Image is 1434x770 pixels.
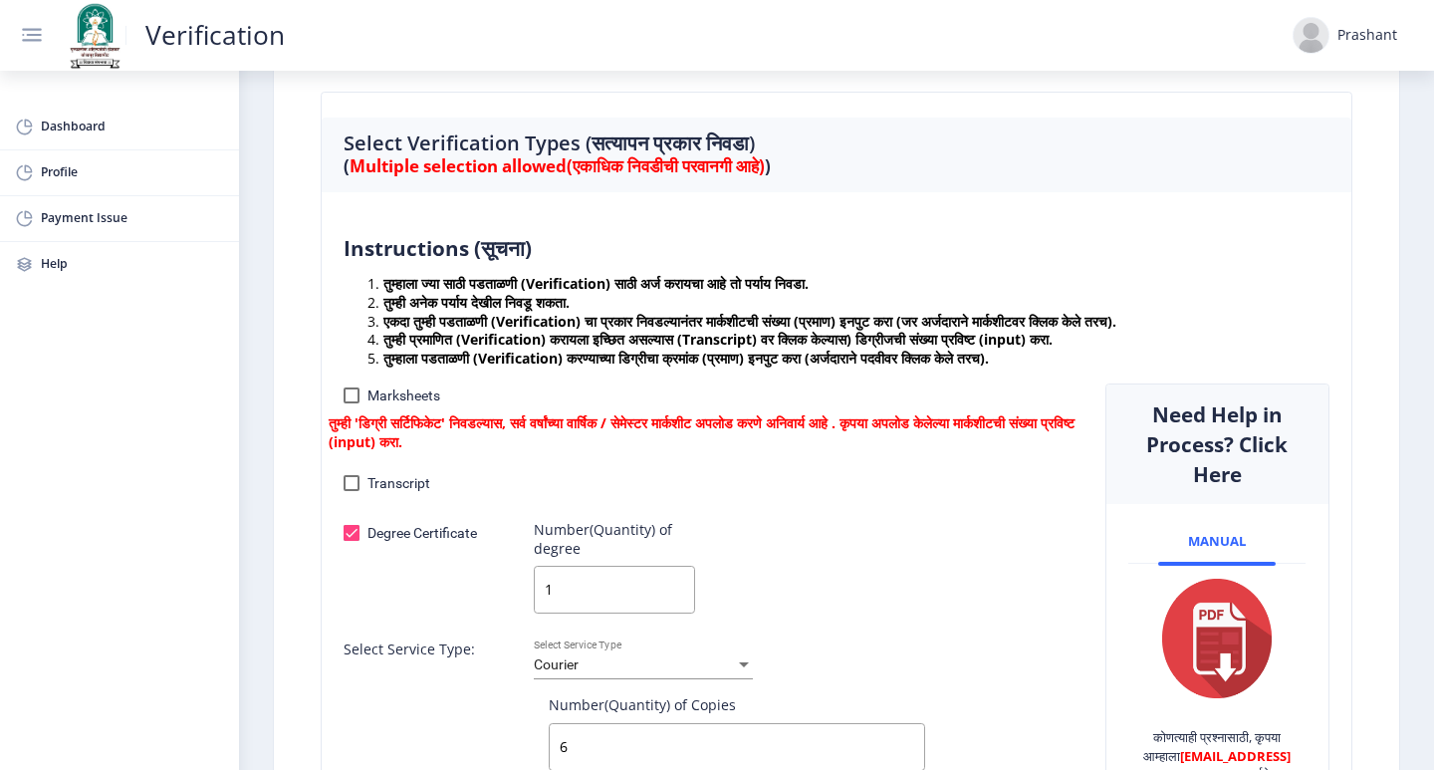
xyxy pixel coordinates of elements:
b: एकदा तुम्ही पडताळणी (Verification) चा प्रकार निवडल्यानंतर मार्कशीटची संख्या (प्रमाण) इनपुट करा (ज... [383,312,1116,331]
span: Manual [1188,534,1246,549]
b: तुम्हाला ज्या साठी पडताळणी (Verification) साठी अर्ज करायचा आहे तो पर्याय निवडा. [383,274,809,293]
img: solapur_logo.png [64,1,125,71]
h6: ( ) [344,155,1329,178]
b: तुम्ही प्रमाणित (Verification) करायला इच्छित असल्यास (Transcript) वर क्लिक केल्यास) डिग्रीजची संख... [383,330,1053,349]
span: Transcript [367,471,430,495]
label: Number(Quantity) of degree [534,521,694,559]
span: Dashboard [41,116,224,138]
div: Prashant [1337,26,1397,45]
h5: Need Help in Process? Click Here [1128,399,1306,489]
b: तुम्ही अनेक पर्याय देखील निवडू शकता. [383,293,570,312]
span: Multiple selection allowed(एकाधिक निवडीची परवानगी आहे) [350,154,765,177]
span: Marksheets [367,384,440,407]
b: तुम्हाला पडताळणी (Verification) करण्याच्या डिग्रीचा क्रमांक (प्रमाण) इनपुट करा (अर्जदाराने पदवीवर... [383,349,989,368]
a: Verification [125,26,304,45]
span: तुम्ही 'डिग्री सर्टिफिकेट' निवडल्यास, सर्व वर्षांच्या वार्षिक / सेमेस्टर मार्कशीट अपलोड करणे अनिव... [329,414,1090,452]
span: Help [41,253,224,276]
img: pdf.png [1162,579,1272,698]
a: Manual [1158,519,1276,564]
input: Number(Quantity) of degree [534,566,694,614]
nb-card-header: Select Verification Types (सत्यापन प्रकार निवडा) [322,118,1352,192]
label: Number(Quantity) of Copies [549,696,736,715]
span: Courier [534,656,579,672]
span: Payment Issue [41,207,224,230]
h5: Instructions (सूचना) [344,233,1329,263]
span: Profile [41,161,224,184]
span: Degree Certificate [367,521,477,545]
